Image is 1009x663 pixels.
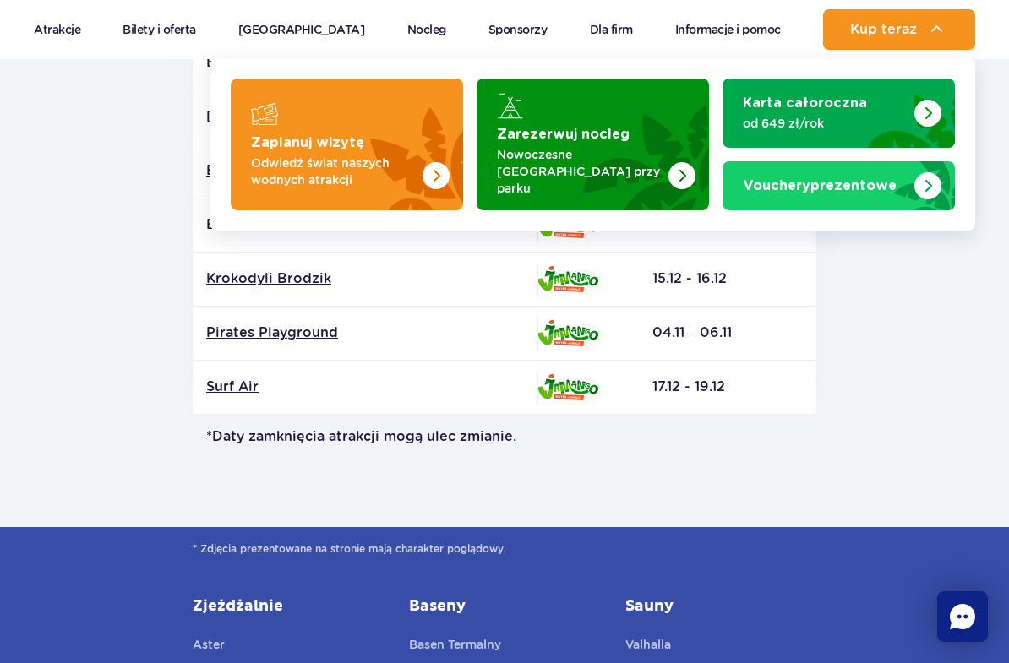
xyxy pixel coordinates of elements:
a: Vouchery prezentowe [723,161,955,210]
button: Kup teraz [823,9,975,50]
strong: Zaplanuj wizytę [251,136,364,149]
div: Chat [937,591,988,642]
a: Aster [193,635,225,659]
span: Aster [193,638,225,651]
a: Valhalla [625,635,671,659]
a: Krokodyli Brodzik [206,269,524,288]
a: Sponsorzy [488,9,548,50]
a: Nocleg [407,9,446,50]
strong: Karta całoroczna [743,96,867,110]
a: Atrakcje [34,9,80,50]
span: Valhalla [625,638,671,651]
a: Baseny [409,596,600,617]
a: Surf Air [206,378,524,396]
a: Basen z barami [206,161,524,180]
a: Zjeżdżalnie [193,596,384,617]
img: Jamango [537,374,598,400]
a: Dla firm [590,9,633,50]
p: Basen dla dzieci [206,215,524,234]
a: Zaplanuj wizytę [231,79,463,210]
p: Nowoczesne [GEOGRAPHIC_DATA] przy parku [497,146,662,197]
a: [GEOGRAPHIC_DATA] [238,9,365,50]
a: Zarezerwuj nocleg [477,79,709,210]
a: Karta całoroczna [723,79,955,148]
a: Pirates Playground [206,323,524,342]
a: Basen “Bubbling” [206,53,524,72]
a: Sauny [625,596,816,617]
img: Jamango [537,266,598,292]
p: od 649 zł/rok [743,115,908,132]
span: Kup teraz [850,22,917,37]
a: Informacje i pomoc [675,9,781,50]
a: Bilety i oferta [123,9,196,50]
a: Basen Termalny [409,635,501,659]
a: [PERSON_NAME] Przygód [206,107,524,126]
p: *Daty zamknięcia atrakcji mogą ulec zmianie. [193,427,816,446]
strong: prezentowe [743,179,897,193]
td: 15.12 - 16.12 [639,252,816,306]
strong: Zarezerwuj nocleg [497,128,630,141]
td: 04.11 – 06.11 [639,306,816,360]
span: Vouchery [743,179,810,193]
td: 17.12 - 19.12 [639,360,816,414]
img: Jamango [537,320,598,346]
p: Odwiedź świat naszych wodnych atrakcji [251,155,416,188]
span: * Zdjęcia prezentowane na stronie mają charakter poglądowy. [193,541,816,557]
